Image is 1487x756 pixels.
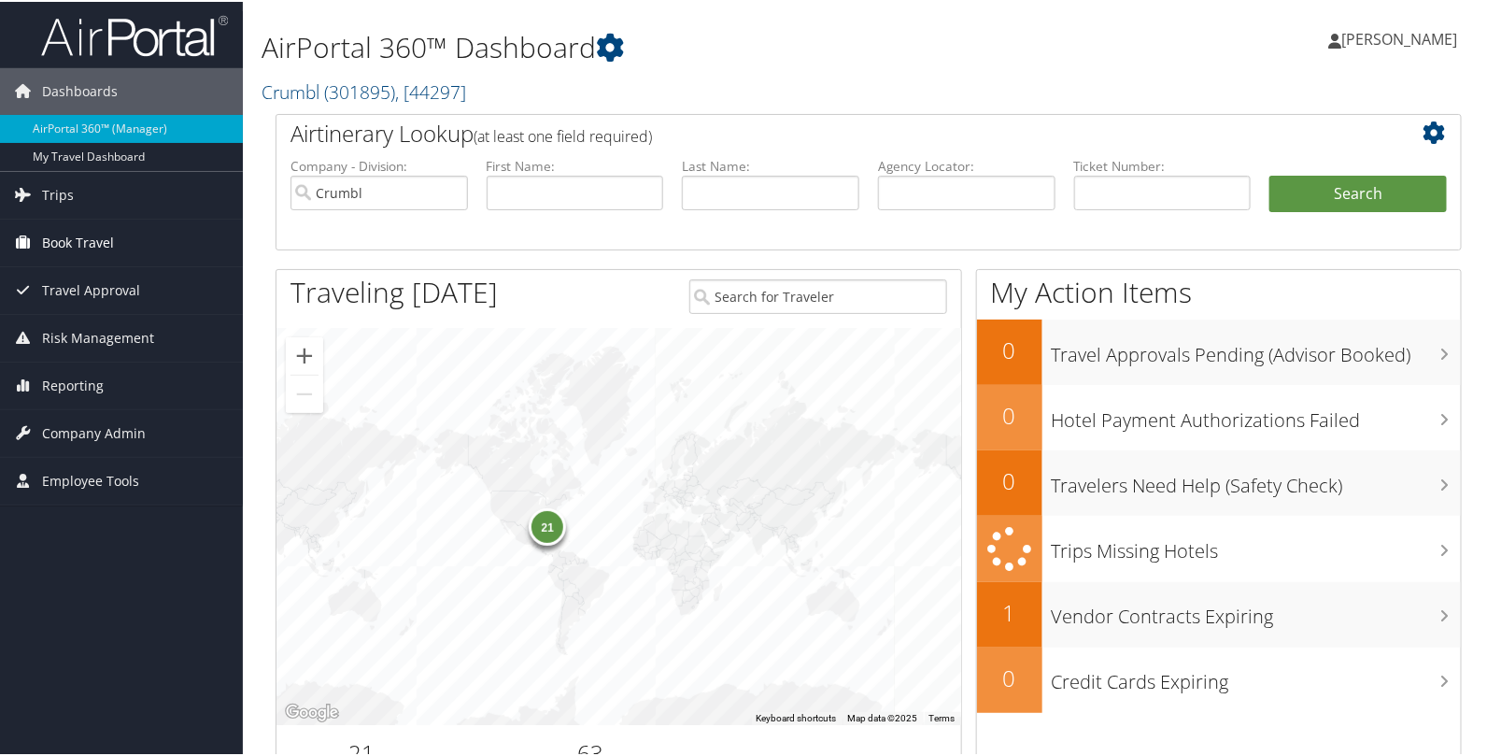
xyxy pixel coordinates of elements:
[977,595,1042,627] h2: 1
[1052,462,1461,497] h3: Travelers Need Help (Safety Check)
[977,383,1461,449] a: 0Hotel Payment Authorizations Failed
[1052,331,1461,366] h3: Travel Approvals Pending (Advisor Booked)
[977,580,1461,646] a: 1Vendor Contracts Expiring
[395,78,466,103] span: , [ 44297 ]
[977,271,1461,310] h1: My Action Items
[41,12,228,56] img: airportal-logo.png
[42,218,114,264] span: Book Travel
[42,265,140,312] span: Travel Approval
[689,278,946,312] input: Search for Traveler
[977,318,1461,383] a: 0Travel Approvals Pending (Advisor Booked)
[42,170,74,217] span: Trips
[530,506,567,543] div: 21
[977,661,1042,692] h2: 0
[487,155,664,174] label: First Name:
[977,449,1461,514] a: 0Travelers Need Help (Safety Check)
[977,333,1042,364] h2: 0
[1341,27,1457,48] span: [PERSON_NAME]
[286,374,323,411] button: Zoom out
[474,124,652,145] span: (at least one field required)
[42,66,118,113] span: Dashboards
[757,710,837,723] button: Keyboard shortcuts
[1269,174,1447,211] button: Search
[324,78,395,103] span: ( 301895 )
[1052,658,1461,693] h3: Credit Cards Expiring
[878,155,1055,174] label: Agency Locator:
[682,155,859,174] label: Last Name:
[1328,9,1476,65] a: [PERSON_NAME]
[42,456,139,503] span: Employee Tools
[286,335,323,373] button: Zoom in
[262,26,1071,65] h1: AirPortal 360™ Dashboard
[1052,527,1461,563] h3: Trips Missing Hotels
[42,361,104,407] span: Reporting
[290,271,498,310] h1: Traveling [DATE]
[262,78,466,103] a: Crumbl
[1074,155,1252,174] label: Ticket Number:
[848,711,918,721] span: Map data ©2025
[977,464,1042,495] h2: 0
[977,646,1461,711] a: 0Credit Cards Expiring
[281,699,343,723] img: Google
[42,408,146,455] span: Company Admin
[977,398,1042,430] h2: 0
[290,155,468,174] label: Company - Division:
[929,711,956,721] a: Terms (opens in new tab)
[281,699,343,723] a: Open this area in Google Maps (opens a new window)
[42,313,154,360] span: Risk Management
[977,514,1461,580] a: Trips Missing Hotels
[290,116,1348,148] h2: Airtinerary Lookup
[1052,396,1461,432] h3: Hotel Payment Authorizations Failed
[1052,592,1461,628] h3: Vendor Contracts Expiring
